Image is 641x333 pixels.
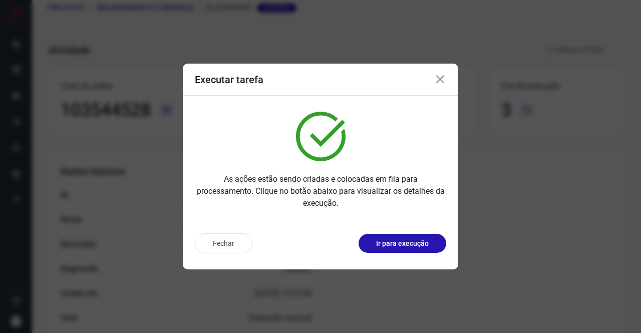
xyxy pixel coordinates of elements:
p: Ir para execução [376,238,429,249]
button: Fechar [195,233,252,253]
h3: Executar tarefa [195,74,263,86]
button: Ir para execução [359,234,446,253]
p: As ações estão sendo criadas e colocadas em fila para processamento. Clique no botão abaixo para ... [195,173,446,209]
img: verified.svg [296,112,346,161]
